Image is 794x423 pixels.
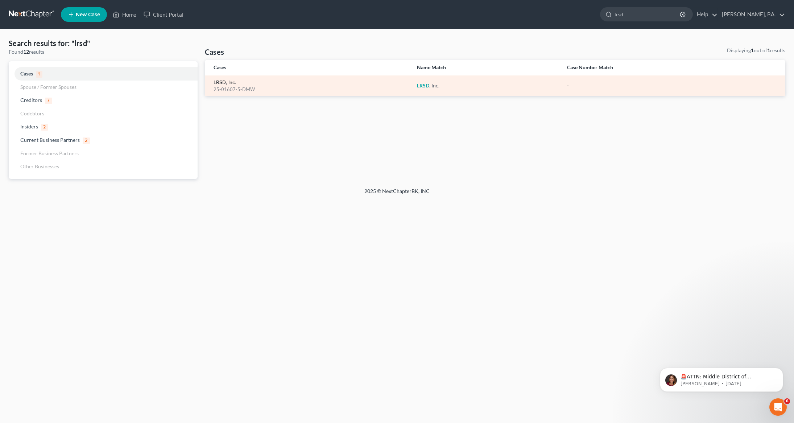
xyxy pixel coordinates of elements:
a: LRSD, Inc. [214,80,236,85]
a: Current Business Partners2 [9,134,198,147]
div: - [567,82,777,89]
a: Former Business Partners [9,147,198,160]
span: Former Business Partners [20,150,79,156]
span: Cases [20,70,33,77]
span: Current Business Partners [20,137,80,143]
th: Cases [205,60,412,75]
span: 2 [83,137,90,144]
a: Creditors7 [9,94,198,107]
a: [PERSON_NAME], P.A. [718,8,785,21]
span: 1 [36,71,42,78]
span: New Case [76,12,100,17]
a: Insiders2 [9,120,198,134]
a: Other Businesses [9,160,198,173]
a: Client Portal [140,8,187,21]
span: 7 [45,98,52,104]
input: Search by name... [615,8,681,21]
span: 6 [784,398,790,404]
em: LRSD [417,82,429,89]
a: Codebtors [9,107,198,120]
span: 2 [41,124,48,131]
div: Found results [9,48,198,56]
div: 2025 © NextChapterBK, INC [190,188,604,201]
h4: Search results for: "lrsd" [9,38,198,48]
h4: Cases [205,47,224,57]
div: Displaying out of results [727,47,785,54]
iframe: Intercom notifications message [649,353,794,403]
iframe: Intercom live chat [769,398,787,416]
a: Cases1 [9,67,198,81]
strong: 12 [23,49,29,55]
th: Name Match [411,60,561,75]
div: , Inc. [417,82,555,89]
span: Other Businesses [20,163,59,169]
span: Spouse / Former Spouses [20,84,76,90]
span: Creditors [20,97,42,103]
strong: 1 [751,47,754,53]
span: Insiders [20,123,38,130]
div: 25-01607-5-DMW [214,86,406,93]
a: Home [109,8,140,21]
strong: 1 [767,47,770,53]
a: Help [693,8,718,21]
a: Spouse / Former Spouses [9,81,198,94]
span: Codebtors [20,110,44,116]
th: Case Number Match [561,60,785,75]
